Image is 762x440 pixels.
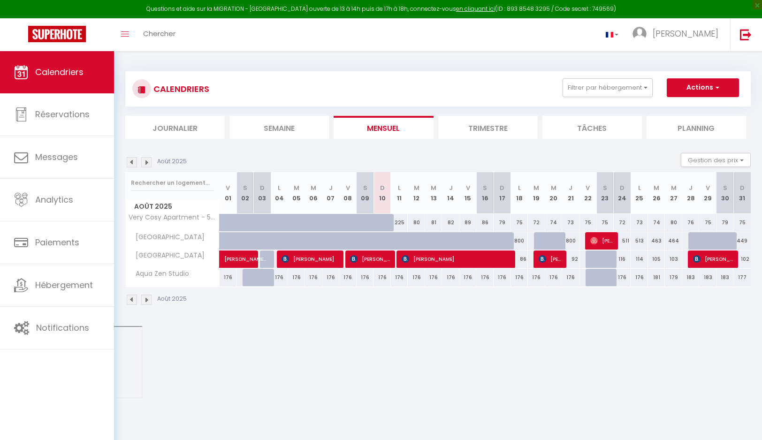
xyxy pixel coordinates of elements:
[699,172,716,214] th: 29
[716,214,734,231] div: 79
[278,183,281,192] abbr: L
[425,214,442,231] div: 81
[131,174,214,191] input: Rechercher un logement...
[631,214,648,231] div: 73
[322,172,340,214] th: 07
[271,172,288,214] th: 04
[254,172,271,214] th: 03
[533,183,539,192] abbr: M
[648,214,665,231] div: 74
[476,172,494,214] th: 16
[671,183,677,192] abbr: M
[143,29,175,38] span: Chercher
[357,269,374,286] div: 176
[631,172,648,214] th: 25
[236,172,254,214] th: 02
[638,183,641,192] abbr: L
[373,172,391,214] th: 10
[648,250,665,268] div: 105
[596,214,614,231] div: 75
[305,172,322,214] th: 06
[363,183,367,192] abbr: S
[518,183,521,192] abbr: L
[449,183,453,192] abbr: J
[459,269,477,286] div: 176
[483,183,487,192] abbr: S
[229,116,329,139] li: Semaine
[681,153,751,167] button: Gestion des prix
[157,157,187,166] p: Août 2025
[733,269,751,286] div: 177
[391,172,408,214] th: 11
[654,183,659,192] abbr: M
[260,183,265,192] abbr: D
[528,214,545,231] div: 72
[586,183,590,192] abbr: V
[740,29,752,40] img: logout
[476,214,494,231] div: 86
[511,232,528,250] div: 800
[408,269,425,286] div: 176
[346,183,350,192] abbr: V
[706,183,710,192] abbr: V
[28,26,86,42] img: Super Booking
[226,183,230,192] abbr: V
[716,269,734,286] div: 183
[648,172,665,214] th: 26
[398,183,401,192] abbr: L
[620,183,625,192] abbr: D
[380,183,385,192] abbr: D
[438,116,538,139] li: Trimestre
[632,27,647,41] img: ...
[136,18,183,51] a: Chercher
[151,78,209,99] h3: CALENDRIERS
[562,269,579,286] div: 176
[665,269,682,286] div: 179
[476,269,494,286] div: 176
[699,269,716,286] div: 183
[579,214,597,231] div: 75
[494,269,511,286] div: 176
[373,269,391,286] div: 176
[665,214,682,231] div: 80
[740,183,745,192] abbr: D
[614,250,631,268] div: 116
[733,172,751,214] th: 31
[562,214,579,231] div: 73
[442,172,459,214] th: 14
[631,232,648,250] div: 513
[569,183,572,192] abbr: J
[125,116,225,139] li: Journalier
[511,250,528,268] div: 86
[36,322,89,334] span: Notifications
[220,250,237,268] a: [PERSON_NAME] [GEOGRAPHIC_DATA][PERSON_NAME]
[243,183,247,192] abbr: S
[551,183,556,192] abbr: M
[545,214,563,231] div: 74
[35,151,78,163] span: Messages
[528,269,545,286] div: 176
[682,172,700,214] th: 28
[545,172,563,214] th: 20
[579,172,597,214] th: 22
[220,172,237,214] th: 01
[459,214,477,231] div: 89
[35,66,84,78] span: Calendriers
[603,183,607,192] abbr: S
[126,200,219,213] span: Août 2025
[647,116,746,139] li: Planning
[494,172,511,214] th: 17
[127,250,207,261] span: [GEOGRAPHIC_DATA]
[350,250,390,268] span: [PERSON_NAME]
[500,183,504,192] abbr: D
[562,172,579,214] th: 21
[339,172,357,214] th: 08
[288,172,305,214] th: 05
[494,214,511,231] div: 79
[357,172,374,214] th: 09
[733,232,751,250] div: 449
[442,214,459,231] div: 82
[562,250,579,268] div: 92
[425,269,442,286] div: 176
[35,236,79,248] span: Paiements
